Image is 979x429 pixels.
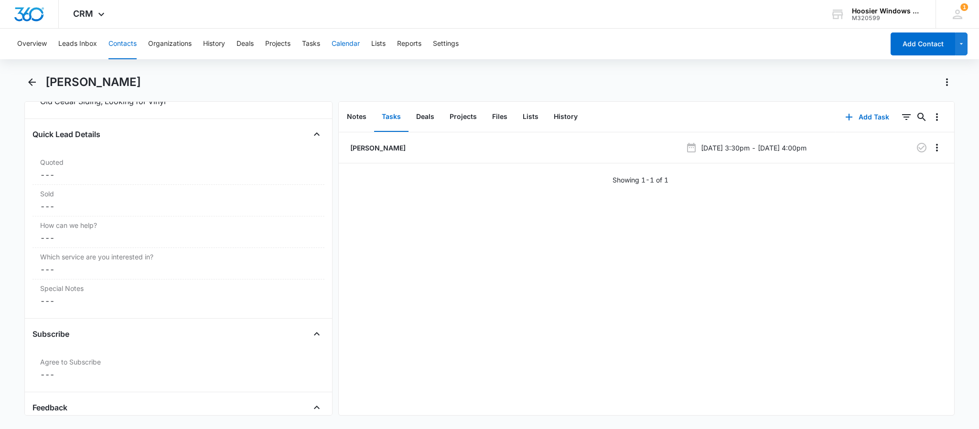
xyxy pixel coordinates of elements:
[40,357,317,367] label: Agree to Subscribe
[371,29,386,59] button: Lists
[929,109,945,125] button: Overflow Menu
[433,29,459,59] button: Settings
[32,353,324,384] div: Agree to Subscribe---
[40,252,317,262] label: Which service are you interested in?
[32,328,69,340] h4: Subscribe
[148,29,192,59] button: Organizations
[108,29,137,59] button: Contacts
[914,109,929,125] button: Search...
[939,75,955,90] button: Actions
[17,29,47,59] button: Overview
[899,109,914,125] button: Filters
[332,29,360,59] button: Calendar
[397,29,421,59] button: Reports
[40,264,317,275] dd: ---
[409,102,442,132] button: Deals
[40,220,317,230] label: How can we help?
[40,157,317,167] label: Quoted
[58,29,97,59] button: Leads Inbox
[374,102,409,132] button: Tasks
[546,102,585,132] button: History
[309,127,324,142] button: Close
[40,295,317,307] dd: ---
[32,248,324,279] div: Which service are you interested in?---
[40,189,317,199] label: Sold
[960,3,968,11] div: notifications count
[265,29,290,59] button: Projects
[515,102,546,132] button: Lists
[836,106,899,129] button: Add Task
[73,9,93,19] span: CRM
[45,75,141,89] h1: [PERSON_NAME]
[852,7,922,15] div: account name
[237,29,254,59] button: Deals
[24,75,39,90] button: Back
[40,232,317,244] dd: ---
[32,185,324,216] div: Sold---
[203,29,225,59] button: History
[309,400,324,415] button: Close
[348,143,406,153] a: [PERSON_NAME]
[309,326,324,342] button: Close
[613,175,668,185] p: Showing 1-1 of 1
[32,129,100,140] h4: Quick Lead Details
[852,15,922,21] div: account id
[442,102,484,132] button: Projects
[32,279,324,311] div: Special Notes---
[40,369,317,380] dd: ---
[32,402,67,413] h4: Feedback
[302,29,320,59] button: Tasks
[40,283,317,293] label: Special Notes
[701,143,807,153] p: [DATE] 3:30pm - [DATE] 4:00pm
[484,102,515,132] button: Files
[40,169,317,181] dd: ---
[891,32,955,55] button: Add Contact
[32,216,324,248] div: How can we help?---
[339,102,374,132] button: Notes
[960,3,968,11] span: 1
[32,153,324,185] div: Quoted---
[929,140,945,155] button: Overflow Menu
[40,201,317,212] dd: ---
